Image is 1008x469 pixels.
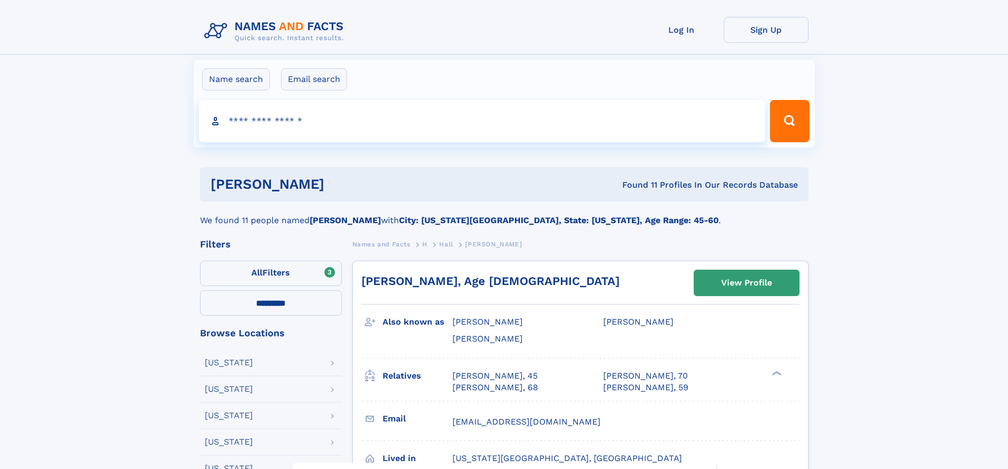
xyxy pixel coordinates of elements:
h1: [PERSON_NAME] [211,178,474,191]
h3: Lived in [383,449,452,467]
a: Log In [639,17,724,43]
div: Found 11 Profiles In Our Records Database [473,179,798,191]
label: Filters [200,261,342,286]
h3: Relatives [383,367,452,385]
div: [US_STATE] [205,358,253,367]
div: [US_STATE] [205,385,253,393]
div: [US_STATE] [205,438,253,446]
div: [US_STATE] [205,411,253,420]
span: [EMAIL_ADDRESS][DOMAIN_NAME] [452,417,601,427]
span: [PERSON_NAME] [603,317,674,327]
h3: Also known as [383,313,452,331]
a: H [422,237,428,251]
div: View Profile [721,271,772,295]
span: All [251,268,262,278]
a: Names and Facts [352,237,411,251]
button: Search Button [770,100,809,142]
b: [PERSON_NAME] [310,215,381,225]
span: [PERSON_NAME] [465,241,522,248]
input: search input [199,100,766,142]
img: Logo Names and Facts [200,17,352,45]
a: [PERSON_NAME], 59 [603,382,688,393]
a: View Profile [694,270,799,296]
span: [US_STATE][GEOGRAPHIC_DATA], [GEOGRAPHIC_DATA] [452,453,682,463]
span: H [422,241,428,248]
span: Hall [439,241,453,248]
a: [PERSON_NAME], 68 [452,382,538,393]
span: [PERSON_NAME] [452,334,523,344]
a: Sign Up [724,17,809,43]
div: Filters [200,240,342,249]
a: [PERSON_NAME], Age [DEMOGRAPHIC_DATA] [361,274,620,288]
a: [PERSON_NAME], 45 [452,370,538,382]
label: Name search [202,68,270,90]
a: Hall [439,237,453,251]
a: [PERSON_NAME], 70 [603,370,688,382]
label: Email search [281,68,347,90]
span: [PERSON_NAME] [452,317,523,327]
h3: Email [383,410,452,428]
div: Browse Locations [200,328,342,338]
div: ❯ [769,370,782,376]
div: We found 11 people named with . [200,201,809,227]
b: City: [US_STATE][GEOGRAPHIC_DATA], State: [US_STATE], Age Range: 45-60 [399,215,719,225]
